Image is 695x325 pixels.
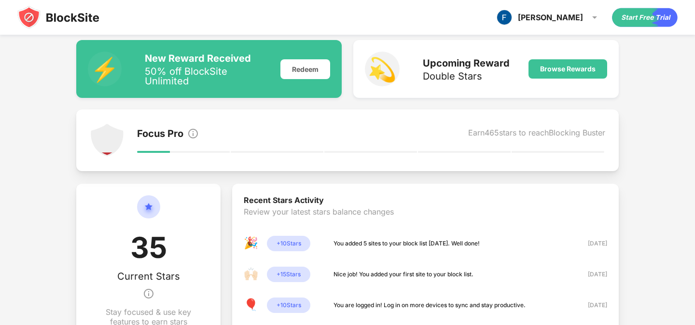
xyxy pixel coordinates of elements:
[573,300,607,310] div: [DATE]
[612,8,678,27] div: animation
[267,298,310,313] div: + 10 Stars
[130,230,167,271] div: 35
[280,59,330,79] div: Redeem
[423,57,510,69] div: Upcoming Reward
[145,67,269,86] div: 50% off BlockSite Unlimited
[365,52,400,86] div: 💫
[137,195,160,230] img: circle-star.svg
[244,298,259,313] div: 🎈
[497,10,512,25] img: ACg8ocKvHSfb2kSEN4JMoHfUhYd5ub51XNkIHG7IOI6LU5z4p2zwUA=s96-c
[145,53,269,64] div: New Reward Received
[573,239,607,248] div: [DATE]
[187,128,199,139] img: info.svg
[117,271,180,282] div: Current Stars
[334,270,473,279] div: Nice job! You added your first site to your block list.
[244,195,607,207] div: Recent Stars Activity
[90,123,125,158] img: points-level-1.svg
[540,65,596,73] div: Browse Rewards
[88,52,121,86] div: ⚡️
[573,270,607,279] div: [DATE]
[17,6,99,29] img: blocksite-icon-black.svg
[244,267,259,282] div: 🙌🏻
[244,236,259,251] div: 🎉
[143,282,154,305] img: info.svg
[334,239,480,248] div: You added 5 sites to your block list [DATE]. Well done!
[137,128,183,141] div: Focus Pro
[244,207,607,236] div: Review your latest stars balance changes
[423,71,510,81] div: Double Stars
[267,267,310,282] div: + 15 Stars
[334,300,526,310] div: You are logged in! Log in on more devices to sync and stay productive.
[518,13,583,22] div: [PERSON_NAME]
[267,236,310,251] div: + 10 Stars
[468,128,605,141] div: Earn 465 stars to reach Blocking Buster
